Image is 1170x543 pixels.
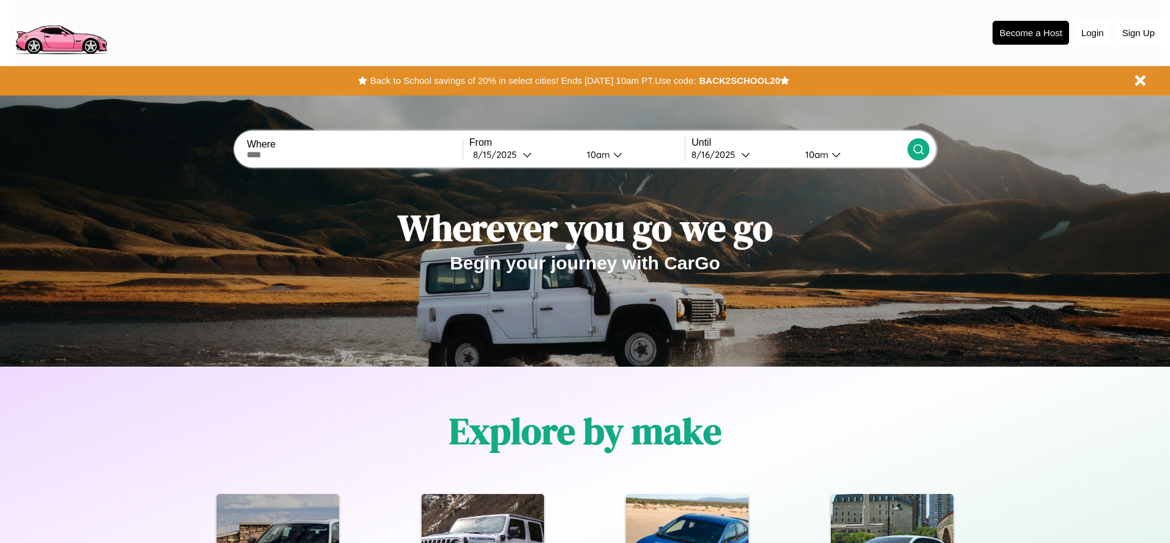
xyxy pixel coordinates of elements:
button: Become a Host [993,21,1069,45]
div: 8 / 15 / 2025 [473,149,523,160]
button: 8/15/2025 [469,148,577,161]
label: Where [247,139,462,150]
label: From [469,137,685,148]
b: BACK2SCHOOL20 [699,75,780,86]
button: 10am [796,148,907,161]
button: Login [1075,21,1110,44]
button: Back to School savings of 20% in select cities! Ends [DATE] 10am PT.Use code: [367,72,699,89]
label: Until [691,137,907,148]
div: 10am [581,149,613,160]
button: 10am [577,148,685,161]
button: Sign Up [1116,21,1161,44]
h1: Explore by make [449,406,721,456]
div: 10am [799,149,832,160]
img: logo [9,6,113,58]
div: 8 / 16 / 2025 [691,149,741,160]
